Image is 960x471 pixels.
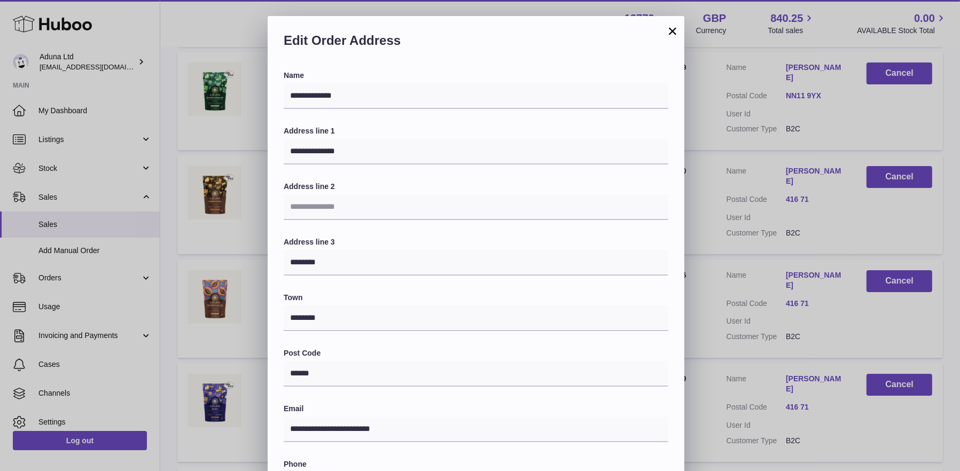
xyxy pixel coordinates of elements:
label: Town [284,293,668,303]
label: Phone [284,459,668,469]
label: Address line 1 [284,126,668,136]
button: × [666,25,679,37]
h2: Edit Order Address [284,32,668,54]
label: Post Code [284,348,668,358]
label: Address line 3 [284,237,668,247]
label: Name [284,70,668,81]
label: Address line 2 [284,182,668,192]
label: Email [284,404,668,414]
